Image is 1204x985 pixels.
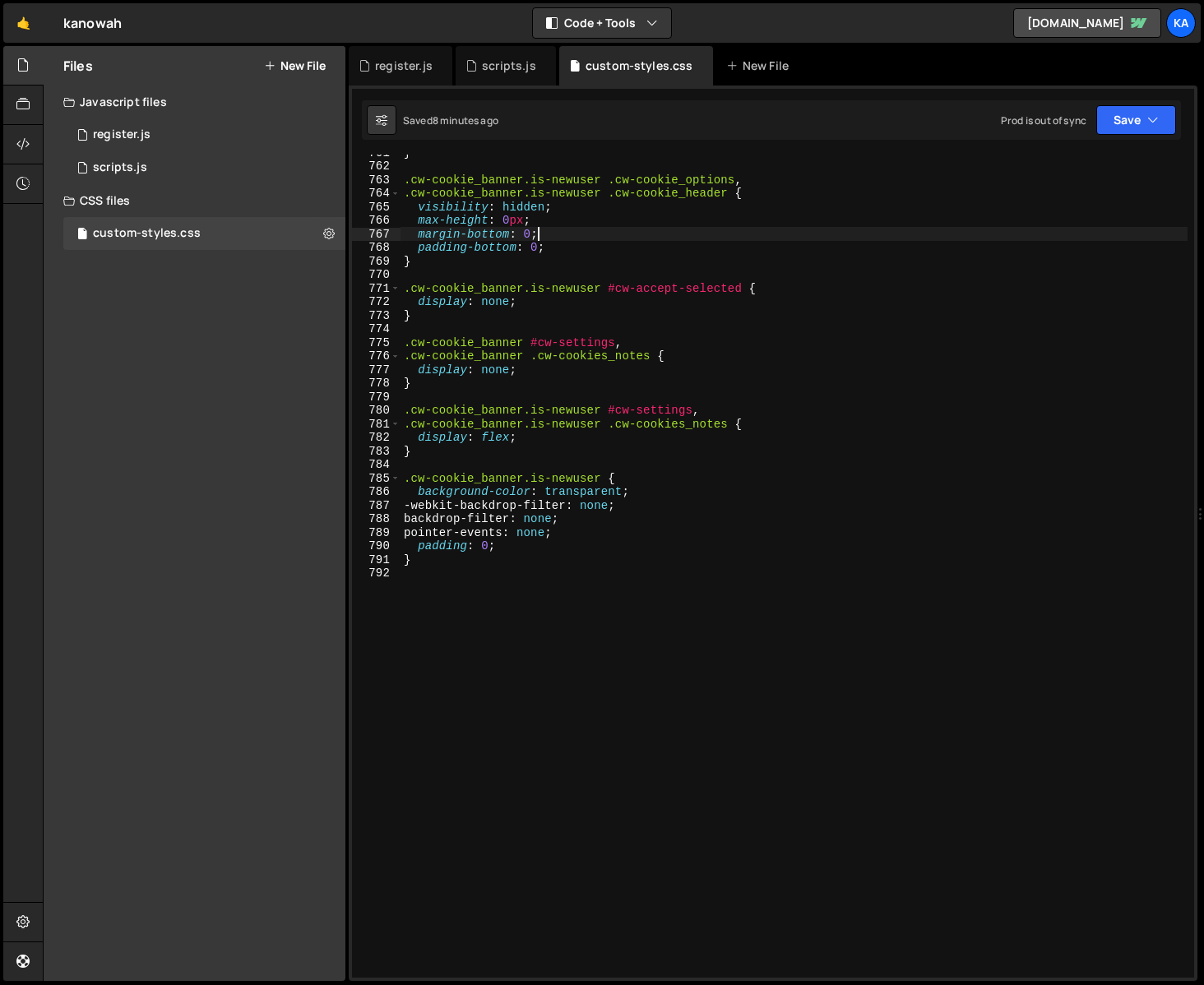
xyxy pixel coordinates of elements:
[352,349,401,363] div: 776
[352,553,401,567] div: 791
[352,228,401,242] div: 767
[352,241,401,255] div: 768
[352,377,401,391] div: 778
[1166,8,1196,38] a: Ka
[352,458,401,472] div: 784
[352,445,401,459] div: 783
[726,58,795,74] div: New File
[352,431,401,445] div: 782
[352,173,401,187] div: 763
[433,113,498,127] div: 8 minutes ago
[352,526,401,540] div: 789
[352,404,401,418] div: 780
[3,3,44,43] a: 🤙
[352,336,401,350] div: 775
[63,217,345,250] div: 9382/20450.css
[93,127,150,142] div: register.js
[63,57,93,75] h2: Files
[352,282,401,296] div: 771
[403,113,498,127] div: Saved
[352,160,401,173] div: 762
[352,268,401,282] div: 770
[352,418,401,432] div: 781
[352,363,401,377] div: 777
[352,295,401,309] div: 772
[352,214,401,228] div: 766
[352,472,401,486] div: 785
[352,566,401,580] div: 792
[352,187,401,201] div: 764
[63,151,345,184] div: 9382/24789.js
[352,512,401,526] div: 788
[44,184,345,217] div: CSS files
[264,59,326,72] button: New File
[63,13,122,33] div: kanowah
[93,226,201,241] div: custom-styles.css
[586,58,693,74] div: custom-styles.css
[352,309,401,323] div: 773
[93,160,147,175] div: scripts.js
[1013,8,1161,38] a: [DOMAIN_NAME]
[482,58,536,74] div: scripts.js
[352,485,401,499] div: 786
[375,58,433,74] div: register.js
[352,255,401,269] div: 769
[1001,113,1086,127] div: Prod is out of sync
[533,8,671,38] button: Code + Tools
[352,322,401,336] div: 774
[352,539,401,553] div: 790
[352,201,401,215] div: 765
[63,118,345,151] div: 9382/20687.js
[1096,105,1176,135] button: Save
[352,499,401,513] div: 787
[352,391,401,405] div: 779
[44,86,345,118] div: Javascript files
